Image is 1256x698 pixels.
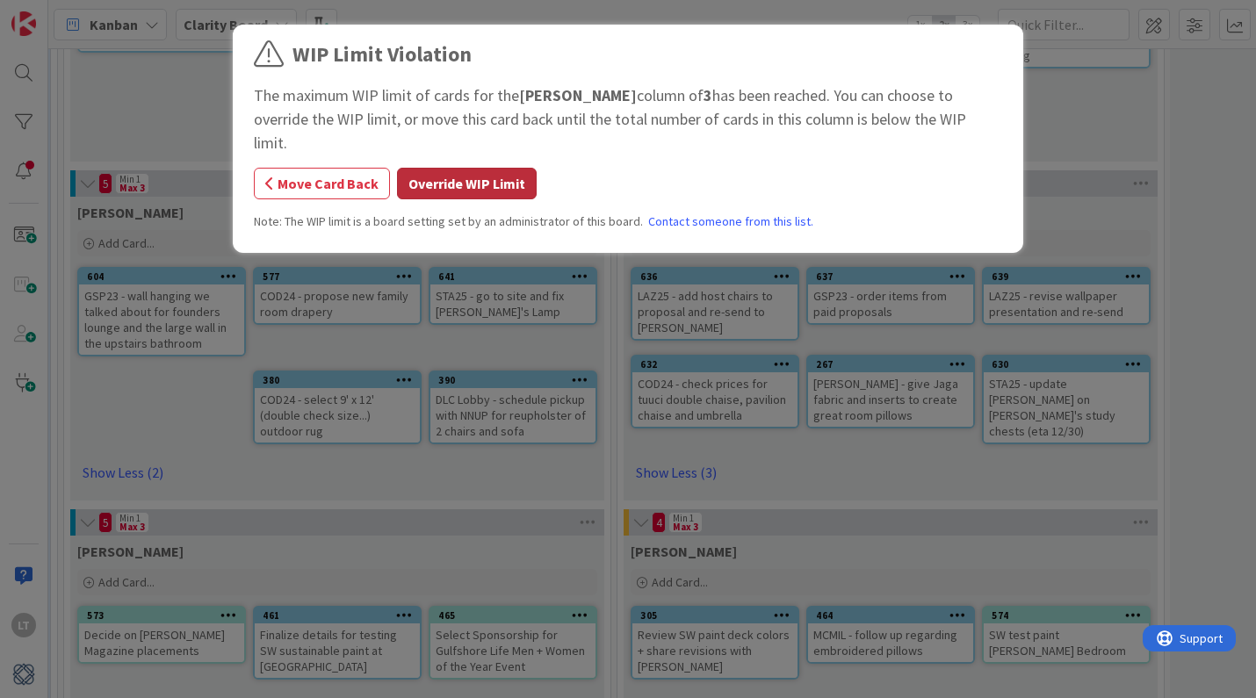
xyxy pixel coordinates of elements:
button: Move Card Back [254,168,390,199]
button: Override WIP Limit [397,168,537,199]
div: The maximum WIP limit of cards for the column of has been reached. You can choose to override the... [254,83,1002,155]
div: WIP Limit Violation [292,39,472,70]
div: Note: The WIP limit is a board setting set by an administrator of this board. [254,212,1002,231]
b: [PERSON_NAME] [519,85,637,105]
a: Contact someone from this list. [648,212,813,231]
span: Support [37,3,80,24]
b: 3 [704,85,712,105]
